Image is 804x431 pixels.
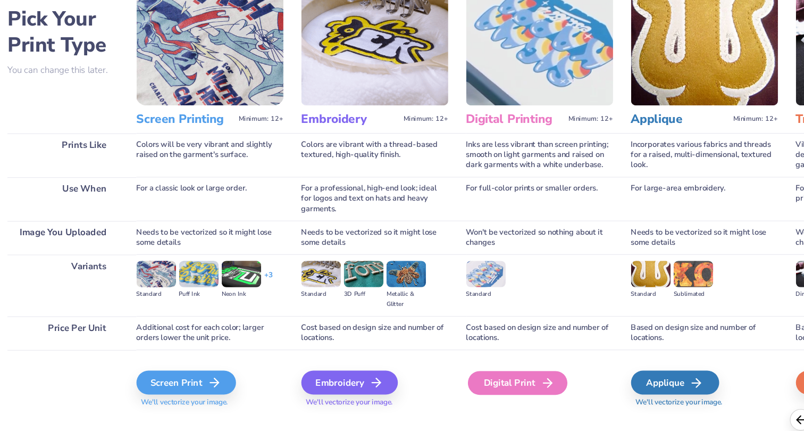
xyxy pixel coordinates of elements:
[189,274,224,283] div: Puff Ink
[590,117,676,130] h3: Applique
[151,274,186,283] div: Standard
[227,274,262,283] div: Neon Ink
[767,19,787,39] button: Close
[373,274,408,292] div: Metallic & Glitter
[151,117,238,130] h3: Screen Printing
[37,136,135,175] div: Prints Like
[242,120,281,127] span: Minimum: 12+
[297,136,428,175] div: Colors are vibrant with a thread-based textured, high-quality finish.
[37,298,135,328] div: Price Per Unit
[388,120,428,127] span: Minimum: 12+
[264,257,272,275] div: + 3
[534,120,574,127] span: Minimum: 12+
[681,120,720,127] span: Minimum: 12+
[736,249,771,272] img: Direct-to-film
[297,274,332,283] div: Standard
[590,213,720,243] div: Needs to be vectorized so it might lose some details
[151,2,281,111] img: Screen Printing
[297,175,428,213] div: For a professional, high-end look; ideal for logos and text on hats and heavy garments.
[590,274,625,283] div: Standard
[37,243,135,298] div: Variants
[151,213,281,243] div: Needs to be vectorized so it might lose some details
[590,2,720,111] img: Applique
[443,117,530,130] h3: Digital Printing
[297,117,384,130] h3: Embroidery
[590,175,720,213] div: For large-area embroidery.
[227,249,262,272] img: Neon Ink
[297,213,428,243] div: Needs to be vectorized so it might lose some details
[590,136,720,175] div: Incorporates various fabrics and threads for a raised, multi-dimensional, textured look.
[445,346,533,368] div: Digital Print
[443,298,574,328] div: Cost based on design size and number of locations.
[590,370,720,379] span: We'll vectorize your image.
[335,249,370,272] img: 3D Puff
[37,175,135,213] div: Use When
[443,2,574,111] img: Digital Printing
[590,298,720,328] div: Based on design size and number of locations.
[627,249,663,272] img: Sublimated
[151,175,281,213] div: For a classic look or large order.
[37,22,135,69] h2: Pick Your Print Type
[443,136,574,175] div: Inks are less vibrant than screen printing; smooth on light garments and raised on dark garments ...
[443,175,574,213] div: For full-color prints or smaller orders.
[590,249,625,272] img: Standard
[151,346,239,368] div: Screen Print
[151,249,186,272] img: Standard
[297,249,332,272] img: Standard
[443,249,479,272] img: Standard
[37,75,135,84] p: You can change this later.
[297,2,428,111] img: Embroidery
[151,298,281,328] div: Additional cost for each color; larger orders lower the unit price.
[335,274,370,283] div: 3D Puff
[151,136,281,175] div: Colors will be very vibrant and slightly raised on the garment's surface.
[736,274,771,283] div: Direct-to-film
[37,213,135,243] div: Image You Uploaded
[443,274,479,283] div: Standard
[297,370,428,379] span: We'll vectorize your image.
[297,346,383,368] div: Embroidery
[151,370,281,379] span: We'll vectorize your image.
[627,274,663,283] div: Sublimated
[189,249,224,272] img: Puff Ink
[443,213,574,243] div: Won't be vectorized so nothing about it changes
[373,249,408,272] img: Metallic & Glitter
[590,346,668,368] div: Applique
[297,298,428,328] div: Cost based on design size and number of locations.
